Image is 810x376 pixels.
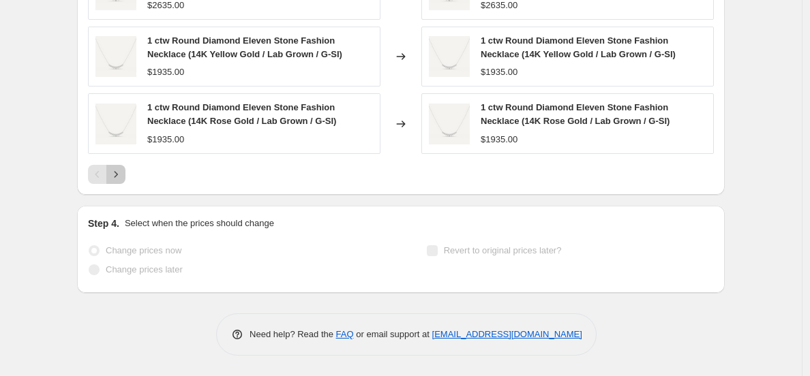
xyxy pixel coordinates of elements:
[147,65,184,79] div: $1935.00
[147,35,342,59] span: 1 ctw Round Diamond Eleven Stone Fashion Necklace (14K Yellow Gold / Lab Grown / G-SI)
[429,36,470,77] img: LADR01010004W-main_image-a9966bff632c45329662bf57c79e1885_80x.png
[147,102,336,126] span: 1 ctw Round Diamond Eleven Stone Fashion Necklace (14K Rose Gold / Lab Grown / G-SI)
[336,329,354,339] a: FAQ
[481,133,517,146] div: $1935.00
[88,165,125,184] nav: Pagination
[106,165,125,184] button: Next
[481,65,517,79] div: $1935.00
[106,264,183,275] span: Change prices later
[125,217,274,230] p: Select when the prices should change
[481,102,670,126] span: 1 ctw Round Diamond Eleven Stone Fashion Necklace (14K Rose Gold / Lab Grown / G-SI)
[429,104,470,144] img: LADR01010004W-main_image-a9966bff632c45329662bf57c79e1885_80x.png
[147,133,184,146] div: $1935.00
[481,35,676,59] span: 1 ctw Round Diamond Eleven Stone Fashion Necklace (14K Yellow Gold / Lab Grown / G-SI)
[444,245,562,255] span: Revert to original prices later?
[106,245,181,255] span: Change prices now
[88,217,119,230] h2: Step 4.
[95,104,136,144] img: LADR01010004W-main_image-a9966bff632c45329662bf57c79e1885_80x.png
[432,329,582,339] a: [EMAIL_ADDRESS][DOMAIN_NAME]
[95,36,136,77] img: LADR01010004W-main_image-a9966bff632c45329662bf57c79e1885_80x.png
[354,329,432,339] span: or email support at
[250,329,336,339] span: Need help? Read the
